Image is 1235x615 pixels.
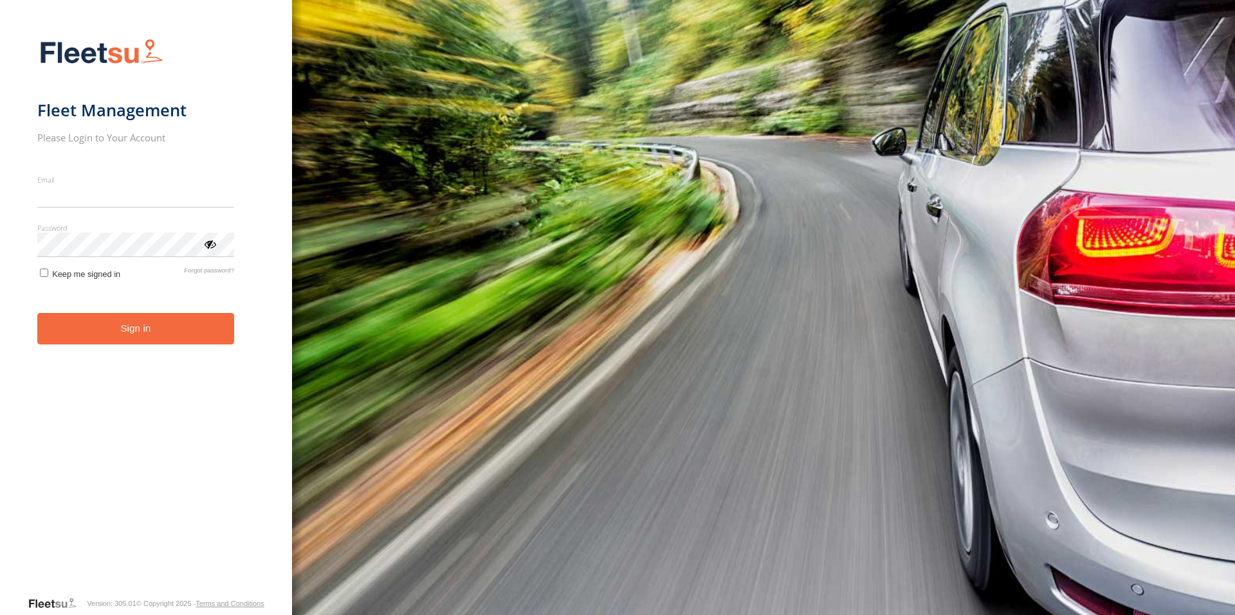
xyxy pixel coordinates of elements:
[136,600,264,607] div: © Copyright 2025 -
[37,131,235,144] h2: Please Login to Your Account
[37,100,235,121] h1: Fleet Management
[37,313,235,344] button: Sign in
[37,223,235,233] label: Password
[196,600,264,607] a: Terms and Conditions
[52,269,120,279] span: Keep me signed in
[37,175,235,184] label: Email
[203,237,216,250] div: ViewPassword
[40,269,48,277] input: Keep me signed in
[87,600,136,607] div: Version: 305.01
[37,36,166,69] img: Fleetsu
[184,267,234,279] a: Forgot password?
[37,31,255,596] form: main
[28,597,87,610] a: Visit our Website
